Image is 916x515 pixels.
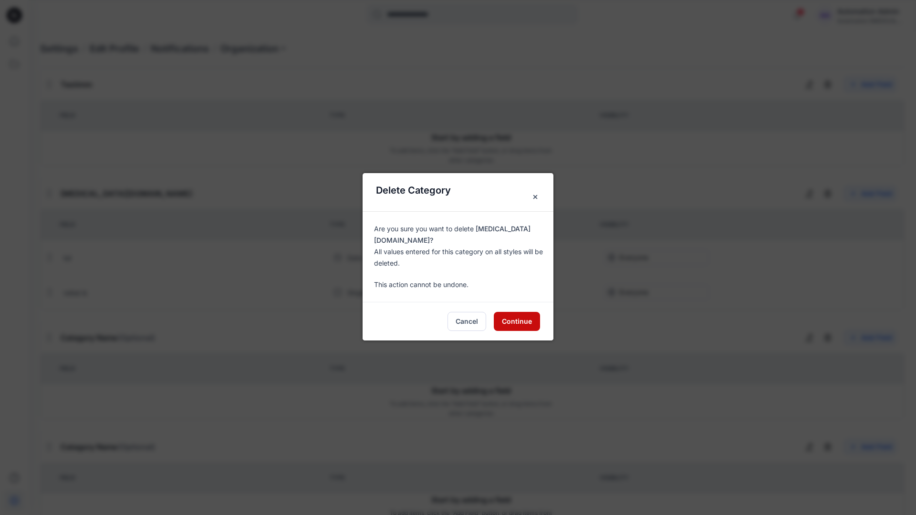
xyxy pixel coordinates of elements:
[374,246,553,269] p: All values entered for this category on all styles will be deleted.
[374,223,553,246] p: Are you sure you want to delete
[374,279,553,290] p: This action cannot be undone.
[448,312,486,331] button: Cancel
[527,188,544,206] button: Close
[494,312,540,331] button: Continue
[374,225,531,244] b: [MEDICAL_DATA][DOMAIN_NAME]?
[376,185,540,196] p: Delete Category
